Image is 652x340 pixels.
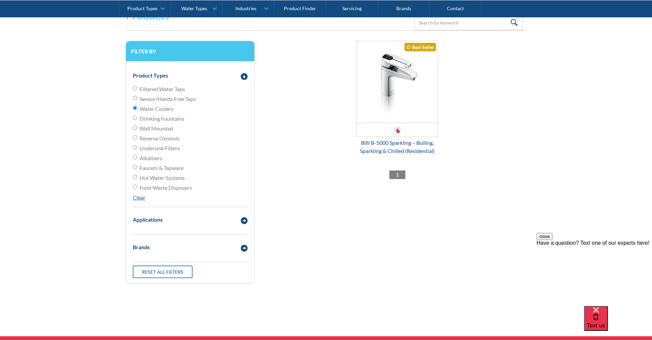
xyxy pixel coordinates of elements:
[127,5,158,11] div: Product Types
[133,266,193,278] a: Reset all filters
[133,96,137,100] input: Sensor/Hands Free Taps
[140,154,162,162] span: Alkalisers
[537,233,652,314] iframe: podium webchat widget prompt
[268,170,526,179] div: List
[133,116,137,120] input: Drinking Fountains
[357,139,438,155] div: Billi B-5000 Sparkling – Boiling, Sparkling & Chilled (Residential)
[133,165,137,169] input: Faucets & Tapware
[7,0,645,301] form: Email Form 3
[133,86,137,90] input: Filtered Water Taps
[140,134,180,142] span: Reverse Osmosis
[140,174,185,182] span: Hot Water Systems
[357,41,438,155] a: Billi B-5000 Sparkling – Boiling, Sparkling & Chilled (Residential)Best SellerBilli B-5000 Sparkl...
[404,43,436,51] div: Best Seller
[181,5,207,11] div: Water Types
[133,216,163,224] div: Applications
[140,164,183,172] span: Faucets & Tapware
[584,306,652,340] iframe: podium webchat widget bubble
[133,194,145,201] a: Clear
[133,145,137,150] input: Undersink Filters
[357,41,438,123] img: Billi B-5000 Sparkling – Boiling, Sparkling & Chilled (Residential)
[133,135,137,140] input: Reverse Osmosis
[133,155,137,159] input: Alkalisers
[140,144,180,152] span: Undersink Filters
[131,48,249,54] h3: Filter by
[133,125,137,130] input: Wall Mounted
[133,185,137,189] input: Food Waste Disposers
[235,5,256,11] div: Industries
[140,124,173,133] span: Wall Mounted
[133,106,137,110] input: Water Coolers
[140,85,185,93] span: Filtered Water Taps
[133,243,150,251] div: Brands
[140,95,196,103] span: Sensor/Hands Free Taps
[140,184,192,192] span: Food Waste Disposers
[133,71,168,80] div: Product Types
[140,105,174,113] span: Water Coolers
[414,15,523,30] input: Search by keyword
[133,175,137,179] input: Hot Water Systems
[140,115,184,123] span: Drinking Fountains
[389,170,405,179] a: 1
